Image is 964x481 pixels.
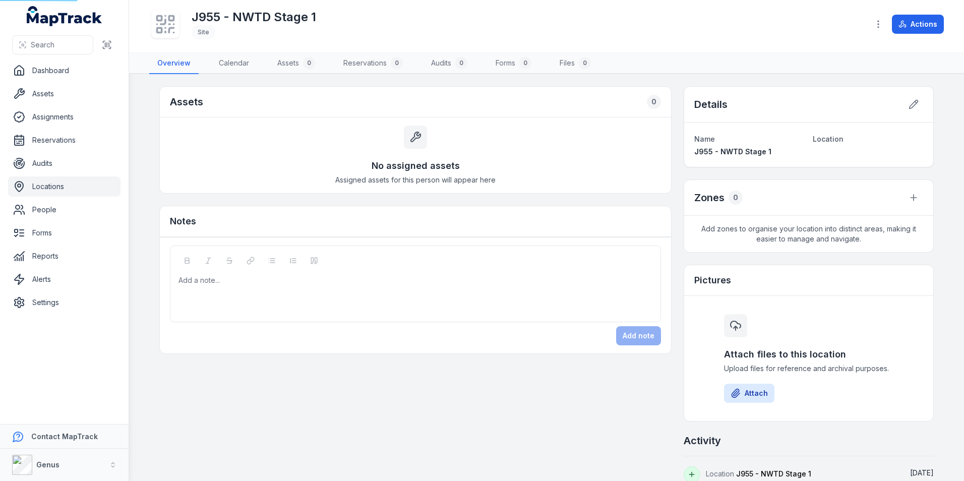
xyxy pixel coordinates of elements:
[170,95,203,109] h2: Assets
[519,57,531,69] div: 0
[579,57,591,69] div: 0
[303,57,315,69] div: 0
[8,176,120,197] a: Locations
[813,135,843,143] span: Location
[8,153,120,173] a: Audits
[372,159,460,173] h3: No assigned assets
[684,216,933,252] span: Add zones to organise your location into distinct areas, making it easier to manage and navigate.
[8,246,120,266] a: Reports
[269,53,323,74] a: Assets0
[149,53,199,74] a: Overview
[8,130,120,150] a: Reservations
[724,347,893,362] h3: Attach files to this location
[684,434,721,448] h2: Activity
[36,460,59,469] strong: Genus
[910,468,934,477] time: 10/08/2025, 11:09:52 am
[694,273,731,287] h3: Pictures
[724,384,774,403] button: Attach
[488,53,539,74] a: Forms0
[8,292,120,313] a: Settings
[192,25,215,39] div: Site
[694,135,715,143] span: Name
[694,97,728,111] h2: Details
[647,95,661,109] div: 0
[27,6,102,26] a: MapTrack
[552,53,599,74] a: Files0
[31,432,98,441] strong: Contact MapTrack
[729,191,743,205] div: 0
[455,57,467,69] div: 0
[724,364,893,374] span: Upload files for reference and archival purposes.
[892,15,944,34] button: Actions
[8,84,120,104] a: Assets
[8,223,120,243] a: Forms
[192,9,316,25] h1: J955 - NWTD Stage 1
[335,175,496,185] span: Assigned assets for this person will appear here
[8,107,120,127] a: Assignments
[8,61,120,81] a: Dashboard
[694,147,771,156] span: J955 - NWTD Stage 1
[391,57,403,69] div: 0
[335,53,411,74] a: Reservations0
[8,269,120,289] a: Alerts
[8,200,120,220] a: People
[170,214,196,228] h3: Notes
[31,40,54,50] span: Search
[211,53,257,74] a: Calendar
[736,469,811,478] span: J955 - NWTD Stage 1
[12,35,93,54] button: Search
[423,53,475,74] a: Audits0
[694,191,725,205] h2: Zones
[910,468,934,477] span: [DATE]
